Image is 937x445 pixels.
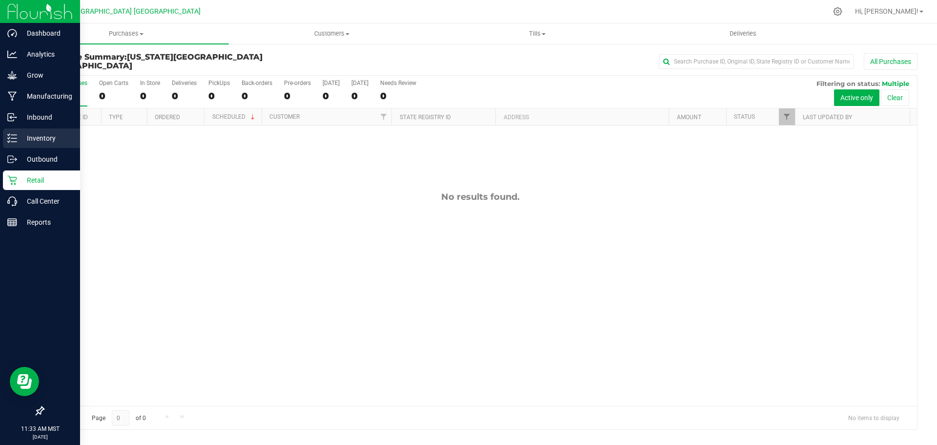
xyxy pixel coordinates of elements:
div: [DATE] [351,80,368,86]
span: Tills [435,29,639,38]
span: No items to display [840,410,907,425]
div: Open Carts [99,80,128,86]
a: Filter [779,108,795,125]
div: 0 [208,90,230,102]
p: Inbound [17,111,76,123]
span: Purchases [23,29,229,38]
div: 0 [284,90,311,102]
a: Deliveries [640,23,846,44]
p: Grow [17,69,76,81]
p: Reports [17,216,76,228]
p: Retail [17,174,76,186]
div: 0 [380,90,416,102]
a: Amount [677,114,701,121]
th: Address [495,108,669,126]
p: Dashboard [17,27,76,39]
inline-svg: Inbound [7,112,17,122]
p: Outbound [17,153,76,165]
h3: Purchase Summary: [43,53,334,70]
div: Deliveries [172,80,197,86]
a: Customer [269,113,300,120]
p: 11:33 AM MST [4,424,76,433]
a: Purchases [23,23,229,44]
p: Inventory [17,132,76,144]
button: Clear [881,89,909,106]
a: Tills [434,23,640,44]
div: No results found. [43,191,917,202]
a: Ordered [155,114,180,121]
span: Hi, [PERSON_NAME]! [855,7,918,15]
inline-svg: Reports [7,217,17,227]
input: Search Purchase ID, Original ID, State Registry ID or Customer Name... [659,54,854,69]
p: Manufacturing [17,90,76,102]
p: Call Center [17,195,76,207]
inline-svg: Grow [7,70,17,80]
div: 0 [323,90,340,102]
div: PickUps [208,80,230,86]
span: [US_STATE][GEOGRAPHIC_DATA] [GEOGRAPHIC_DATA] [43,52,263,70]
a: Filter [375,108,391,125]
inline-svg: Call Center [7,196,17,206]
div: Manage settings [832,7,844,16]
inline-svg: Outbound [7,154,17,164]
a: Status [734,113,755,120]
div: [DATE] [323,80,340,86]
div: Pre-orders [284,80,311,86]
div: 0 [140,90,160,102]
span: Deliveries [716,29,770,38]
a: Scheduled [212,113,257,120]
inline-svg: Manufacturing [7,91,17,101]
span: Customers [229,29,434,38]
button: Active only [834,89,879,106]
span: Multiple [882,80,909,87]
inline-svg: Dashboard [7,28,17,38]
inline-svg: Analytics [7,49,17,59]
iframe: Resource center [10,367,39,396]
div: 0 [351,90,368,102]
inline-svg: Retail [7,175,17,185]
span: Filtering on status: [816,80,880,87]
div: 0 [172,90,197,102]
button: All Purchases [864,53,917,70]
div: Needs Review [380,80,416,86]
a: Last Updated By [803,114,852,121]
a: State Registry ID [400,114,451,121]
div: 0 [242,90,272,102]
span: [US_STATE][GEOGRAPHIC_DATA] [GEOGRAPHIC_DATA] [28,7,201,16]
div: Back-orders [242,80,272,86]
p: Analytics [17,48,76,60]
a: Customers [229,23,434,44]
span: Page of 0 [83,410,154,425]
a: Type [109,114,123,121]
inline-svg: Inventory [7,133,17,143]
div: 0 [99,90,128,102]
div: In Store [140,80,160,86]
p: [DATE] [4,433,76,441]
